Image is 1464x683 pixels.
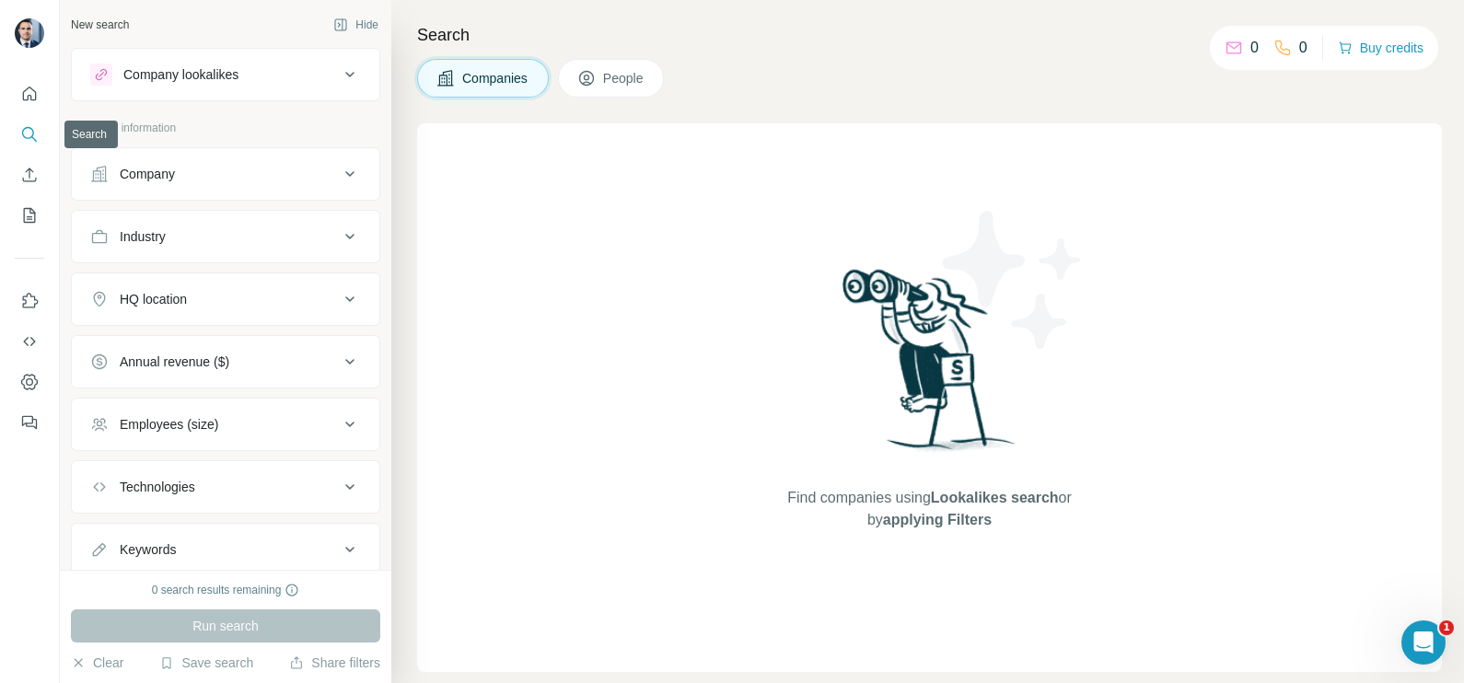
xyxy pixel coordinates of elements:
div: New search [71,17,129,33]
button: Company lookalikes [72,52,379,97]
span: Lookalikes search [931,490,1059,505]
button: Save search [159,654,253,672]
button: Clear [71,654,123,672]
button: Use Surfe API [15,325,44,358]
div: Annual revenue ($) [120,353,229,371]
button: Buy credits [1338,35,1423,61]
p: 0 [1250,37,1259,59]
div: Company [120,165,175,183]
button: Company [72,152,379,196]
div: Keywords [120,540,176,559]
button: Employees (size) [72,402,379,446]
p: 0 [1299,37,1307,59]
div: Employees (size) [120,415,218,434]
img: Avatar [15,18,44,48]
button: Hide [320,11,391,39]
button: Share filters [289,654,380,672]
button: Enrich CSV [15,158,44,191]
button: Use Surfe on LinkedIn [15,284,44,318]
button: Annual revenue ($) [72,340,379,384]
p: Company information [71,120,380,136]
div: HQ location [120,290,187,308]
button: Industry [72,214,379,259]
button: Keywords [72,527,379,572]
button: HQ location [72,277,379,321]
div: Company lookalikes [123,65,238,84]
button: Quick start [15,77,44,110]
span: applying Filters [883,512,992,527]
img: Surfe Illustration - Woman searching with binoculars [834,264,1026,469]
button: Search [15,118,44,151]
div: Industry [120,227,166,246]
span: People [603,69,645,87]
div: Technologies [120,478,195,496]
iframe: Intercom live chat [1401,620,1446,665]
button: Feedback [15,406,44,439]
button: Technologies [72,465,379,509]
div: 0 search results remaining [152,582,300,598]
span: Companies [462,69,529,87]
button: My lists [15,199,44,232]
span: 1 [1439,620,1454,635]
button: Dashboard [15,365,44,399]
span: Find companies using or by [782,487,1076,531]
img: Surfe Illustration - Stars [930,197,1096,363]
h4: Search [417,22,1442,48]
